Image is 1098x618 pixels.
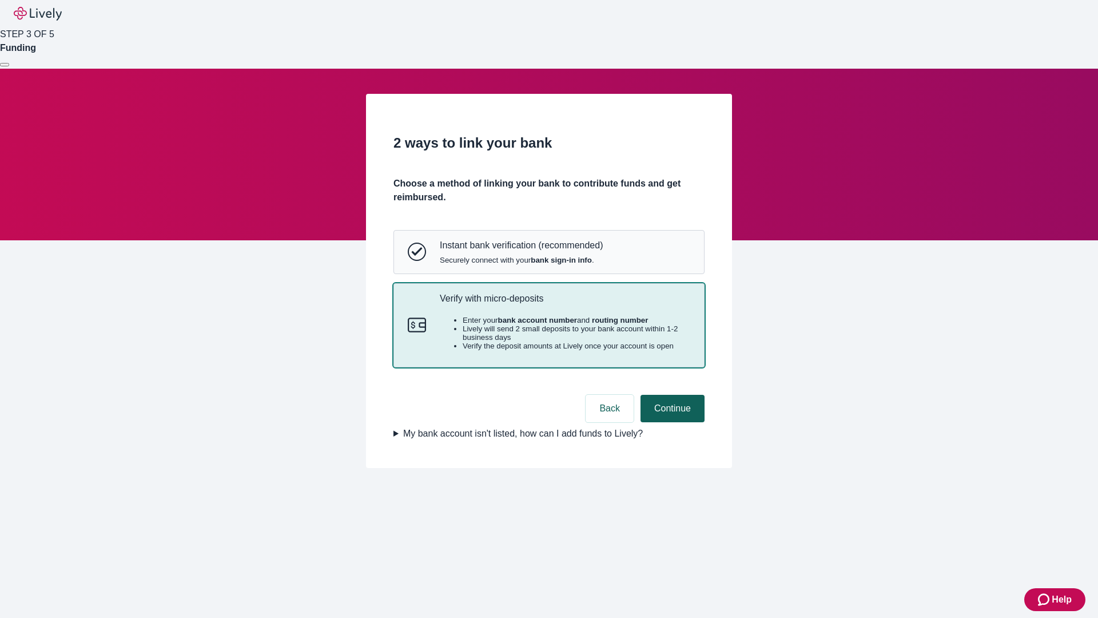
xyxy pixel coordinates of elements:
li: Lively will send 2 small deposits to your bank account within 1-2 business days [463,324,690,342]
img: Lively [14,7,62,21]
span: Help [1052,593,1072,607]
summary: My bank account isn't listed, how can I add funds to Lively? [393,427,705,441]
strong: bank sign-in info [531,256,592,264]
button: Zendesk support iconHelp [1024,588,1085,611]
button: Micro-depositsVerify with micro-depositsEnter yourbank account numberand routing numberLively wil... [394,284,704,367]
p: Verify with micro-deposits [440,293,690,304]
li: Verify the deposit amounts at Lively once your account is open [463,342,690,350]
button: Back [586,395,634,422]
span: Securely connect with your . [440,256,603,264]
strong: bank account number [498,316,578,324]
li: Enter your and [463,316,690,324]
svg: Instant bank verification [408,243,426,261]
button: Continue [640,395,705,422]
svg: Zendesk support icon [1038,593,1052,607]
strong: routing number [592,316,648,324]
p: Instant bank verification (recommended) [440,240,603,251]
h4: Choose a method of linking your bank to contribute funds and get reimbursed. [393,177,705,204]
h2: 2 ways to link your bank [393,133,705,153]
button: Instant bank verificationInstant bank verification (recommended)Securely connect with yourbank si... [394,231,704,273]
svg: Micro-deposits [408,316,426,334]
